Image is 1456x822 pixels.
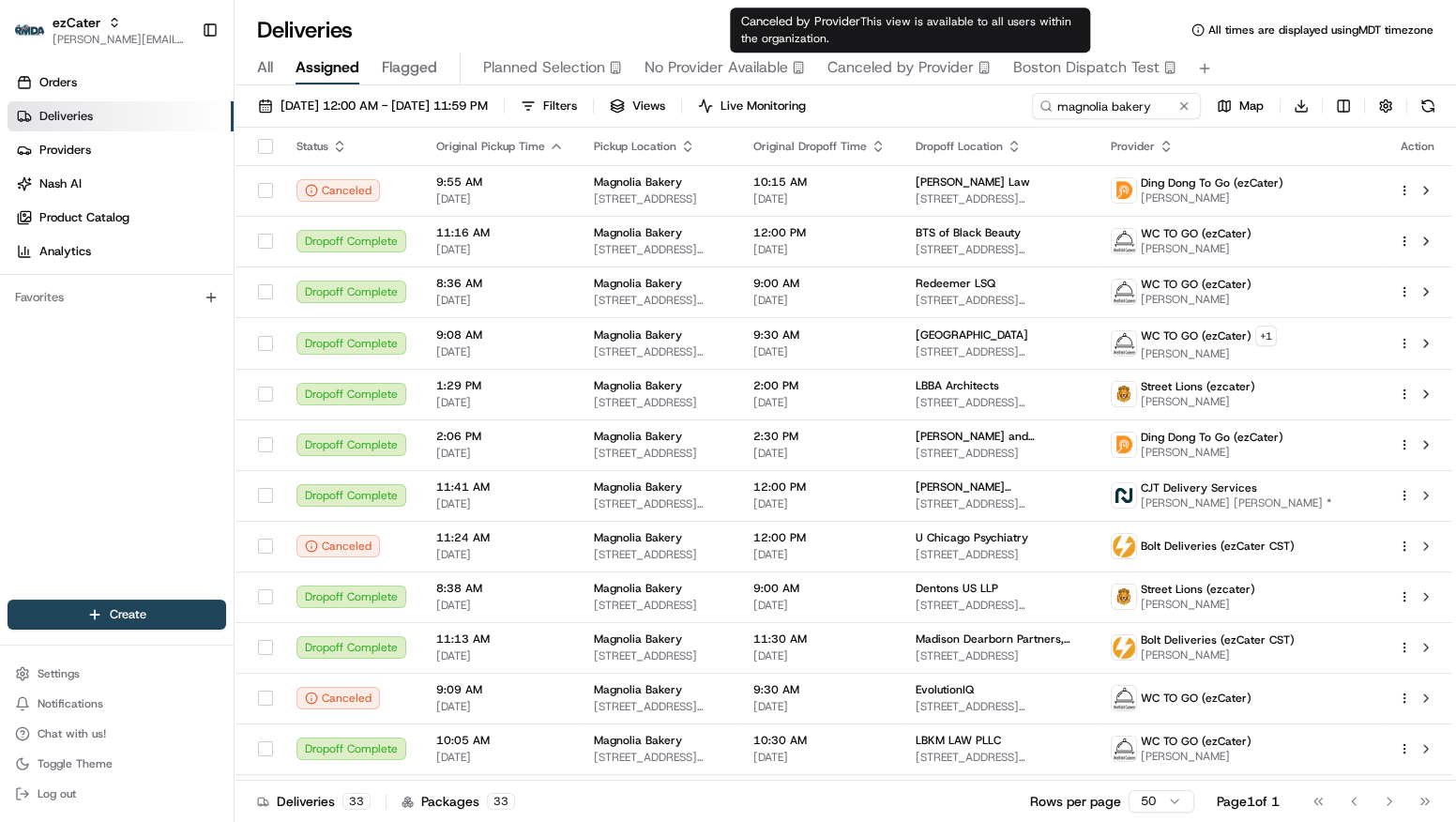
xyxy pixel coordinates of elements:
[8,600,226,630] button: Create
[753,479,886,495] span: 12:00 PM
[436,378,564,393] span: 1:29 PM
[1415,93,1441,119] button: Refresh
[916,446,1081,461] span: [STREET_ADDRESS]
[594,446,723,461] span: [STREET_ADDRESS]
[1112,433,1136,457] img: ddtg_logo_v2.png
[916,242,1081,257] span: [STREET_ADDRESS][US_STATE]
[342,793,371,810] div: 33
[753,750,886,765] span: [DATE]
[1112,483,1136,508] img: nash.svg
[594,225,682,240] span: Magnolia Bakery
[690,93,814,119] button: Live Monitoring
[1111,139,1155,154] span: Provider
[296,687,380,709] div: Canceled
[916,530,1028,545] span: U Chicago Psychiatry
[39,209,129,226] span: Product Catalog
[1208,93,1272,119] button: Map
[8,751,226,777] button: Toggle Theme
[594,175,682,190] span: Magnolia Bakery
[594,344,723,359] span: [STREET_ADDRESS][US_STATE]
[296,139,328,154] span: Status
[1141,597,1255,612] span: [PERSON_NAME]
[39,142,91,159] span: Providers
[8,661,226,687] button: Settings
[38,666,80,681] span: Settings
[382,56,437,79] span: Flagged
[753,395,886,410] span: [DATE]
[38,696,103,711] span: Notifications
[15,24,45,37] img: ezCater
[281,98,488,114] span: [DATE] 12:00 AM - [DATE] 11:59 PM
[187,318,227,332] span: Pylon
[436,446,564,461] span: [DATE]
[1112,534,1136,558] img: bolt_logo.png
[436,750,564,765] span: [DATE]
[916,293,1081,308] span: [STREET_ADDRESS][US_STATE]
[8,135,234,165] a: Providers
[1239,98,1264,114] span: Map
[753,733,886,748] span: 10:30 AM
[594,598,723,613] span: [STREET_ADDRESS]
[436,496,564,511] span: [DATE]
[594,293,723,308] span: [STREET_ADDRESS][US_STATE]
[916,225,1021,240] span: BTS of Black Beauty
[594,699,723,714] span: [STREET_ADDRESS][US_STATE]
[753,598,886,613] span: [DATE]
[319,185,341,207] button: Start new chat
[436,632,564,647] span: 11:13 AM
[436,648,564,663] span: [DATE]
[753,581,886,596] span: 9:00 AM
[594,429,682,444] span: Magnolia Bakery
[594,191,723,206] span: [STREET_ADDRESS]
[1141,445,1283,460] span: [PERSON_NAME]
[132,317,227,332] a: Powered byPylon
[645,56,788,79] span: No Provider Available
[1141,292,1251,307] span: [PERSON_NAME]
[916,699,1081,714] span: [STREET_ADDRESS][PERSON_NAME][US_STATE]
[257,56,273,79] span: All
[1141,632,1295,647] span: Bolt Deliveries (ezCater CST)
[1208,23,1433,38] span: All times are displayed using MDT timezone
[39,243,91,260] span: Analytics
[753,429,886,444] span: 2:30 PM
[483,56,605,79] span: Planned Selection
[159,274,174,289] div: 💻
[753,547,886,562] span: [DATE]
[916,139,1003,154] span: Dropoff Location
[753,632,886,647] span: 11:30 AM
[916,581,998,596] span: Dentons US LLP
[436,479,564,495] span: 11:41 AM
[436,242,564,257] span: [DATE]
[53,32,187,47] button: [PERSON_NAME][EMAIL_ADDRESS][DOMAIN_NAME]
[1141,346,1277,361] span: [PERSON_NAME]
[1141,582,1255,597] span: Street Lions (ezcater)
[916,327,1028,342] span: [GEOGRAPHIC_DATA]
[296,535,380,557] button: Canceled
[1112,737,1136,761] img: profile_wctogo_shipday.jpg
[53,13,100,32] span: ezCater
[436,327,564,342] span: 9:08 AM
[487,793,515,810] div: 33
[916,733,1001,748] span: LBKM LAW PLLC
[436,175,564,190] span: 9:55 AM
[1217,792,1280,811] div: Page 1 of 1
[753,242,886,257] span: [DATE]
[1112,331,1136,356] img: profile_wctogo_shipday.jpg
[296,179,380,202] button: Canceled
[8,68,234,98] a: Orders
[38,786,76,801] span: Log out
[512,93,585,119] button: Filters
[436,547,564,562] span: [DATE]
[1112,635,1136,660] img: bolt_logo.png
[1141,241,1251,256] span: [PERSON_NAME]
[720,98,806,114] span: Live Monitoring
[594,733,682,748] span: Magnolia Bakery
[916,496,1081,511] span: [STREET_ADDRESS][US_STATE]
[64,198,237,213] div: We're available if you need us!
[110,606,146,623] span: Create
[38,726,106,741] span: Chat with us!
[594,581,682,596] span: Magnolia Bakery
[1141,379,1255,394] span: Street Lions (ezcater)
[8,101,234,131] a: Deliveries
[594,547,723,562] span: [STREET_ADDRESS]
